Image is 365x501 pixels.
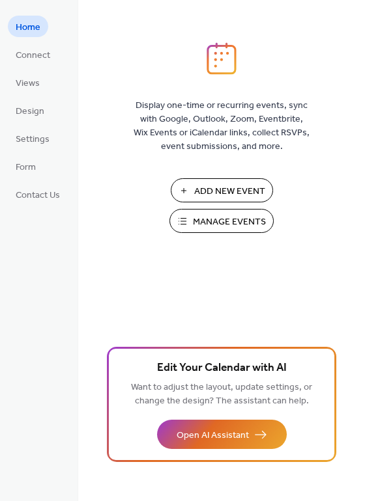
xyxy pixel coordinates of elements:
span: Connect [16,49,50,62]
a: Connect [8,44,58,65]
a: Form [8,156,44,177]
span: Contact Us [16,189,60,202]
button: Add New Event [171,178,273,202]
button: Open AI Assistant [157,420,287,449]
span: Edit Your Calendar with AI [157,359,287,377]
a: Contact Us [8,183,68,205]
a: Views [8,72,48,93]
a: Home [8,16,48,37]
a: Settings [8,128,57,149]
span: Want to adjust the layout, update settings, or change the design? The assistant can help. [131,379,312,410]
span: Design [16,105,44,118]
a: Design [8,100,52,121]
span: Home [16,21,40,34]
button: Manage Events [169,209,274,233]
img: logo_icon.svg [207,42,237,75]
span: Views [16,77,40,90]
span: Add New Event [194,185,265,198]
span: Display one-time or recurring events, sync with Google, Outlook, Zoom, Eventbrite, Wix Events or ... [134,99,310,154]
span: Form [16,161,36,174]
span: Settings [16,133,50,146]
span: Open AI Assistant [177,429,249,442]
span: Manage Events [193,215,266,229]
